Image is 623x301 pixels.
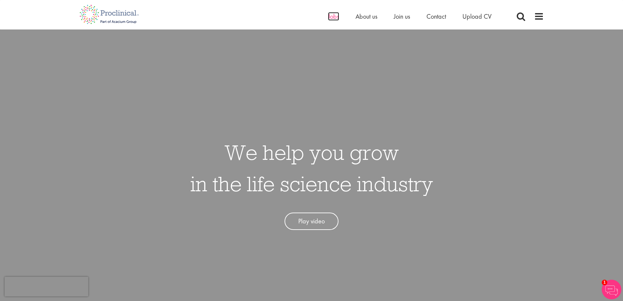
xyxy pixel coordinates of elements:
span: 1 [602,280,607,285]
a: Contact [426,12,446,21]
h1: We help you grow in the life science industry [190,137,433,199]
a: Join us [394,12,410,21]
a: About us [355,12,377,21]
a: Upload CV [462,12,492,21]
a: Play video [285,213,338,230]
a: Jobs [328,12,339,21]
img: Chatbot [602,280,621,299]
